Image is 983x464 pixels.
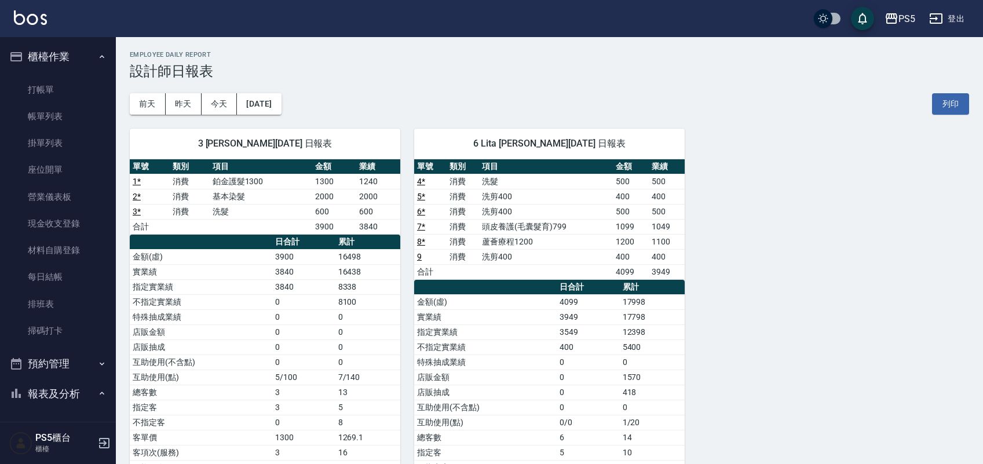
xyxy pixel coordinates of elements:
[557,445,620,460] td: 5
[335,324,400,339] td: 0
[5,349,111,379] button: 預約管理
[130,159,400,235] table: a dense table
[130,63,969,79] h3: 設計師日報表
[613,234,649,249] td: 1200
[130,339,272,355] td: 店販抽成
[414,445,557,460] td: 指定客
[557,430,620,445] td: 6
[649,264,685,279] td: 3949
[335,339,400,355] td: 0
[237,93,281,115] button: [DATE]
[356,159,400,174] th: 業績
[272,339,335,355] td: 0
[170,189,210,204] td: 消費
[335,430,400,445] td: 1269.1
[414,309,557,324] td: 實業績
[5,317,111,344] a: 掃碼打卡
[272,400,335,415] td: 3
[414,294,557,309] td: 金額(虛)
[447,234,479,249] td: 消費
[312,159,356,174] th: 金額
[5,210,111,237] a: 現金收支登錄
[272,294,335,309] td: 0
[5,42,111,72] button: 櫃檯作業
[620,339,685,355] td: 5400
[5,413,111,440] a: 報表目錄
[447,249,479,264] td: 消費
[428,138,671,149] span: 6 Lita [PERSON_NAME][DATE] 日報表
[620,324,685,339] td: 12398
[210,174,312,189] td: 鉑金護髮1300
[557,294,620,309] td: 4099
[447,189,479,204] td: 消費
[335,309,400,324] td: 0
[613,249,649,264] td: 400
[5,130,111,156] a: 掛單列表
[356,219,400,234] td: 3840
[130,370,272,385] td: 互助使用(點)
[35,432,94,444] h5: PS5櫃台
[130,400,272,415] td: 指定客
[335,264,400,279] td: 16438
[272,249,335,264] td: 3900
[620,430,685,445] td: 14
[620,309,685,324] td: 17798
[414,370,557,385] td: 店販金額
[35,444,94,454] p: 櫃檯
[272,355,335,370] td: 0
[620,415,685,430] td: 1/20
[880,7,920,31] button: PS5
[9,432,32,455] img: Person
[130,415,272,430] td: 不指定客
[335,249,400,264] td: 16498
[620,280,685,295] th: 累計
[5,156,111,183] a: 座位開單
[272,279,335,294] td: 3840
[414,400,557,415] td: 互助使用(不含點)
[851,7,874,30] button: save
[924,8,969,30] button: 登出
[620,370,685,385] td: 1570
[479,219,612,234] td: 頭皮養護(毛囊髮育)799
[898,12,915,26] div: PS5
[130,159,170,174] th: 單號
[335,294,400,309] td: 8100
[447,174,479,189] td: 消費
[649,159,685,174] th: 業績
[130,249,272,264] td: 金額(虛)
[356,174,400,189] td: 1240
[335,355,400,370] td: 0
[335,235,400,250] th: 累計
[130,355,272,370] td: 互助使用(不含點)
[414,430,557,445] td: 總客數
[557,385,620,400] td: 0
[613,189,649,204] td: 400
[335,279,400,294] td: 8338
[613,159,649,174] th: 金額
[417,252,422,261] a: 9
[202,93,237,115] button: 今天
[312,219,356,234] td: 3900
[932,93,969,115] button: 列印
[479,234,612,249] td: 蘆薈療程1200
[272,370,335,385] td: 5/100
[312,204,356,219] td: 600
[210,159,312,174] th: 項目
[414,159,685,280] table: a dense table
[479,159,612,174] th: 項目
[447,159,479,174] th: 類別
[557,280,620,295] th: 日合計
[130,93,166,115] button: 前天
[414,415,557,430] td: 互助使用(點)
[312,189,356,204] td: 2000
[414,385,557,400] td: 店販抽成
[5,379,111,409] button: 報表及分析
[620,385,685,400] td: 418
[210,204,312,219] td: 洗髮
[335,400,400,415] td: 5
[130,294,272,309] td: 不指定實業績
[649,249,685,264] td: 400
[5,237,111,264] a: 材料自購登錄
[130,385,272,400] td: 總客數
[414,355,557,370] td: 特殊抽成業績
